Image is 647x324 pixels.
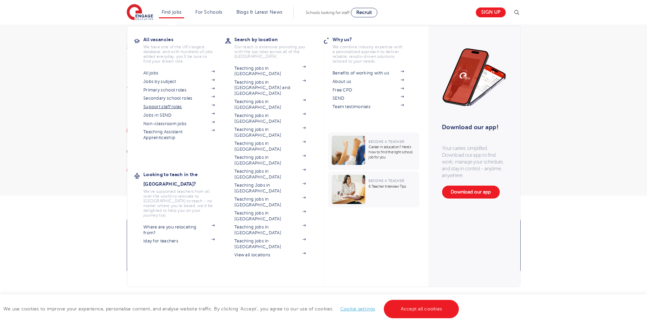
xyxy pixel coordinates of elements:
h3: Download our app! [442,120,503,135]
a: Teaching jobs in [GEOGRAPHIC_DATA] [234,169,306,180]
a: Where are you relocating from? [143,224,215,236]
a: View all locations [234,252,306,258]
h1: Education Recruitment Agency - [GEOGRAPHIC_DATA] [127,57,317,108]
p: We have one of the UK's largest database. and with hundreds of jobs added everyday. you'll be sur... [143,45,215,64]
p: Career in education? Here’s how to find the right school job for you [369,144,416,160]
a: Teaching jobs in [GEOGRAPHIC_DATA] [234,99,306,110]
span: Recruit [356,10,372,15]
a: Teaching jobs in [GEOGRAPHIC_DATA] [234,113,306,124]
a: Primary school roles [143,87,215,93]
a: Become a Teacher6 Teacher Interview Tips [328,171,421,207]
a: Jobs by subject [143,79,215,84]
p: We combine industry expertise with a personalised approach to deliver reliable, results-driven so... [333,45,404,64]
a: Teaching jobs in [GEOGRAPHIC_DATA] [234,155,306,166]
a: Teaching jobs in [GEOGRAPHIC_DATA] [234,210,306,222]
a: Teaching jobs in [GEOGRAPHIC_DATA] [234,238,306,250]
img: Engage Education [127,4,153,21]
p: Your career, simplified. Download our app to find work, manage your schedule, and stay in control... [442,145,506,179]
a: iday for teachers [143,238,215,244]
a: Looking to teach in the [GEOGRAPHIC_DATA]?We've supported teachers from all over the world to rel... [143,170,225,218]
a: Teaching jobs in [GEOGRAPHIC_DATA] [234,197,306,208]
a: Home [127,43,142,49]
a: Recruit [351,8,377,17]
span: We use cookies to improve your experience, personalise content, and analyse website traffic. By c... [3,306,461,311]
a: Teaching Assistant Apprenticeship [143,129,215,140]
a: Teaching jobs in [GEOGRAPHIC_DATA] [234,224,306,236]
a: Jobs in SEND [143,113,215,118]
a: Cookie settings [340,306,375,311]
a: Free CPD [333,87,404,93]
a: Blogs & Latest News [236,10,283,15]
a: For Schools [195,10,222,15]
a: About us [333,79,404,84]
nav: breadcrumb [127,41,317,50]
a: Download our app [442,186,500,199]
span: Become a Teacher [369,179,404,183]
h3: Looking to teach in the [GEOGRAPHIC_DATA]? [143,170,225,189]
a: Secondary school roles [143,96,215,101]
a: All vacanciesWe have one of the UK's largest database. and with hundreds of jobs added everyday. ... [143,35,225,64]
span: Schools looking for staff [306,10,349,15]
a: Looking for a new agency partner? [127,122,220,139]
a: All jobs [143,70,215,76]
a: SEND [333,96,404,101]
a: Sign up [476,7,506,17]
a: Find jobs [162,10,182,15]
a: Accept all cookies [384,300,459,318]
div: [STREET_ADDRESS] [127,167,317,177]
a: Become a TeacherCareer in education? Here’s how to find the right school job for you [328,132,421,170]
p: Our reach is extensive providing you with the top roles across all of the [GEOGRAPHIC_DATA] [234,45,306,59]
a: Search by locationOur reach is extensive providing you with the top roles across all of the [GEOG... [234,35,316,59]
a: Benefits of working with us [333,70,404,76]
a: Teaching jobs in [GEOGRAPHIC_DATA] and [GEOGRAPHIC_DATA] [234,80,306,96]
a: Why us?We combine industry expertise with a personalised approach to deliver reliable, results-dr... [333,35,414,64]
h3: All vacancies [143,35,225,44]
a: Meetthe team [127,218,181,273]
a: Support staff roles [143,104,215,109]
a: Teaching Jobs in [GEOGRAPHIC_DATA] [234,183,306,194]
a: Teaching jobs in [GEOGRAPHIC_DATA] [234,141,306,152]
p: 6 Teacher Interview Tips [369,184,416,189]
a: Teaching jobs in [GEOGRAPHIC_DATA] [234,127,306,138]
a: 0333 150 8020 [127,149,205,159]
h3: Why us? [333,35,414,44]
p: We've supported teachers from all over the world to relocate to [GEOGRAPHIC_DATA] to teach - no m... [143,189,215,218]
h3: Search by location [234,35,316,44]
a: Non-classroom jobs [143,121,215,126]
a: Teaching jobs in [GEOGRAPHIC_DATA] [234,66,306,77]
span: Become a Teacher [369,140,404,143]
a: Team testimonials [333,104,404,109]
